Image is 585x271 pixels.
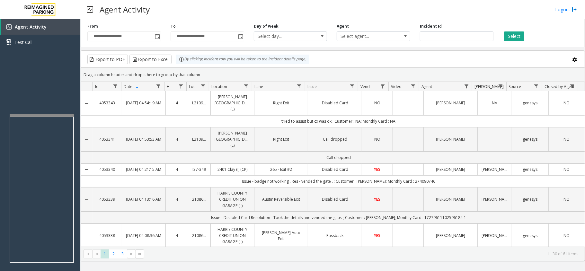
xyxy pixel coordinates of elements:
[496,82,505,91] a: Parker Filter Menu
[509,84,521,89] span: Source
[428,232,474,239] a: [PERSON_NAME]
[1,19,80,35] a: Agent Activity
[170,100,184,106] a: 4
[81,137,93,142] a: Collapse Details
[171,23,176,29] label: To
[189,84,195,89] span: Lot
[127,249,136,258] span: Go to the next page
[374,233,381,238] span: YES
[312,100,358,106] a: Disabled Card
[254,23,279,29] label: Day of week
[366,166,389,172] a: YES
[81,167,93,172] a: Collapse Details
[135,84,140,89] span: Sortable
[170,166,184,172] a: 4
[254,32,312,41] span: Select day...
[137,251,142,257] span: Go to the last page
[87,2,93,17] img: pageIcon
[192,166,207,172] a: I37-349
[81,233,93,239] a: Collapse Details
[428,166,474,172] a: [PERSON_NAME]
[378,82,387,91] a: Vend Filter Menu
[154,32,161,41] span: Toggle popup
[516,196,544,202] a: genesys
[111,82,120,91] a: Id Filter Menu
[428,136,474,142] a: [PERSON_NAME]
[374,197,381,202] span: YES
[192,136,207,142] a: L21093100
[545,84,574,89] span: Closed by Agent
[374,167,381,172] span: YES
[337,23,349,29] label: Agent
[93,115,585,127] td: tried to assist but cx was ok ; Customer : NA; Monthly Card : NA
[176,82,185,91] a: H Filter Menu
[360,84,370,89] span: Vend
[366,232,389,239] a: YES
[215,130,250,149] a: [PERSON_NAME][GEOGRAPHIC_DATA] (L)
[555,6,577,13] a: Logout
[348,82,357,91] a: Issue Filter Menu
[211,84,227,89] span: Location
[96,232,118,239] a: 4053338
[126,136,162,142] a: [DATE] 04:53:53 AM
[516,136,544,142] a: genesys
[553,232,581,239] a: NO
[87,55,128,64] button: Export to PDF
[462,82,471,91] a: Agent Filter Menu
[124,84,132,89] span: Date
[242,82,251,91] a: Location Filter Menu
[504,31,524,41] button: Select
[101,249,109,258] span: Page 1
[337,32,395,41] span: Select agent...
[96,166,118,172] a: 4053340
[126,196,162,202] a: [DATE] 04:13:16 AM
[475,84,504,89] span: [PERSON_NAME]
[516,100,544,106] a: genesys
[482,166,508,172] a: [PERSON_NAME]
[176,55,309,64] div: By clicking Incident row you will be taken to the incident details page.
[553,166,581,172] a: NO
[516,232,544,239] a: genesys
[421,84,432,89] span: Agent
[553,100,581,106] a: NO
[374,136,380,142] span: NO
[170,196,184,202] a: 4
[312,232,358,239] a: Passback
[109,249,118,258] span: Page 2
[170,232,184,239] a: 4
[87,23,98,29] label: From
[553,196,581,202] a: NO
[312,196,358,202] a: Disabled Card
[563,233,570,238] span: NO
[192,196,207,202] a: 21086900
[237,32,244,41] span: Toggle popup
[179,57,184,62] img: infoIcon.svg
[215,190,250,209] a: HARRIS COUNTY CREDIT UNION GARAGE (L)
[563,136,570,142] span: NO
[482,232,508,239] a: [PERSON_NAME]
[170,136,184,142] a: 4
[81,69,585,80] div: Drag a column header and drop it here to group by that column
[118,249,127,258] span: Page 3
[93,212,585,223] td: Issue - Disabled Card Resolution - Took the details and vended the gate. ; Customer : [PERSON_NAM...
[366,196,389,202] a: YES
[563,100,570,106] span: NO
[258,196,304,202] a: Austin Reversible Exit
[295,82,304,91] a: Lane Filter Menu
[553,136,581,142] a: NO
[409,82,418,91] a: Video Filter Menu
[81,101,93,106] a: Collapse Details
[258,136,304,142] a: Right Exit
[532,82,541,91] a: Source Filter Menu
[215,226,250,245] a: HARRIS COUNTY CREDIT UNION GARAGE (L)
[391,84,402,89] span: Video
[307,84,317,89] span: Issue
[366,100,389,106] a: NO
[563,167,570,172] span: NO
[258,230,304,242] a: [PERSON_NAME] Auto Exit
[563,197,570,202] span: NO
[6,24,12,30] img: 'icon'
[96,136,118,142] a: 4053341
[192,232,207,239] a: 21086900
[126,166,162,172] a: [DATE] 04:21:15 AM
